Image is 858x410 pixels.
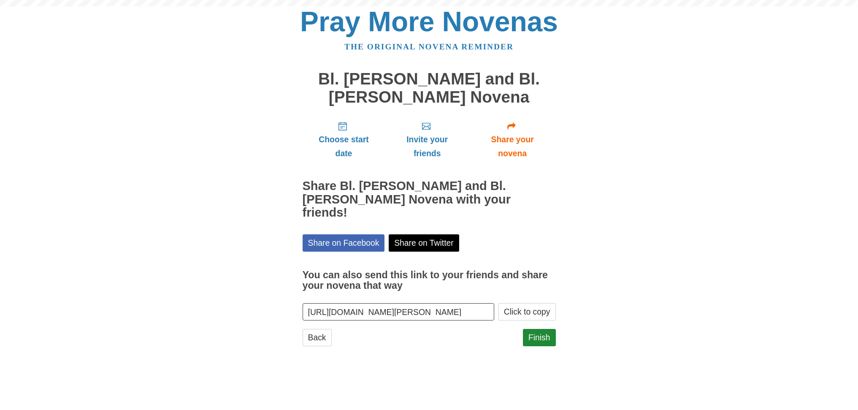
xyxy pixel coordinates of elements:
[303,70,556,106] h1: Bl. [PERSON_NAME] and Bl. [PERSON_NAME] Novena
[498,303,556,320] button: Click to copy
[303,114,385,165] a: Choose start date
[303,270,556,291] h3: You can also send this link to your friends and share your novena that way
[303,179,556,220] h2: Share Bl. [PERSON_NAME] and Bl. [PERSON_NAME] Novena with your friends!
[523,329,556,346] a: Finish
[303,234,385,252] a: Share on Facebook
[385,114,469,165] a: Invite your friends
[344,42,514,51] a: The original novena reminder
[389,234,459,252] a: Share on Twitter
[303,329,332,346] a: Back
[469,114,556,165] a: Share your novena
[478,133,547,160] span: Share your novena
[393,133,460,160] span: Invite your friends
[300,6,558,37] a: Pray More Novenas
[311,133,377,160] span: Choose start date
